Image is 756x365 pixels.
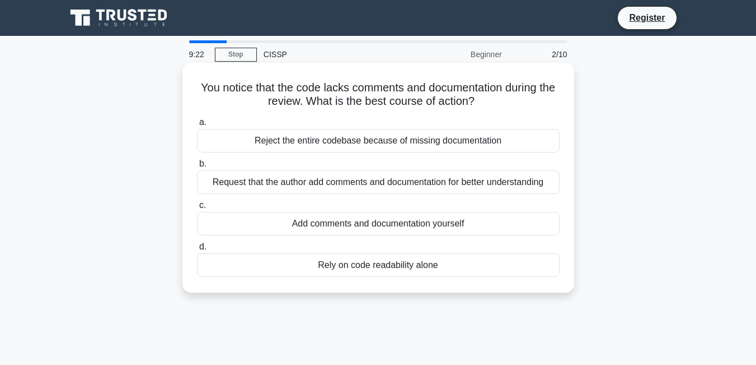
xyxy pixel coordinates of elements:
[215,48,257,62] a: Stop
[197,253,560,277] div: Rely on code readability alone
[182,43,215,66] div: 9:22
[509,43,574,66] div: 2/10
[196,81,561,109] h5: You notice that the code lacks comments and documentation during the review. What is the best cou...
[257,43,411,66] div: CISSP
[199,200,206,210] span: c.
[411,43,509,66] div: Beginner
[197,212,560,235] div: Add comments and documentation yourself
[199,159,206,168] span: b.
[197,129,560,153] div: Reject the entire codebase because of missing documentation
[197,170,560,194] div: Request that the author add comments and documentation for better understanding
[622,11,672,25] a: Register
[199,117,206,127] span: a.
[199,242,206,251] span: d.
